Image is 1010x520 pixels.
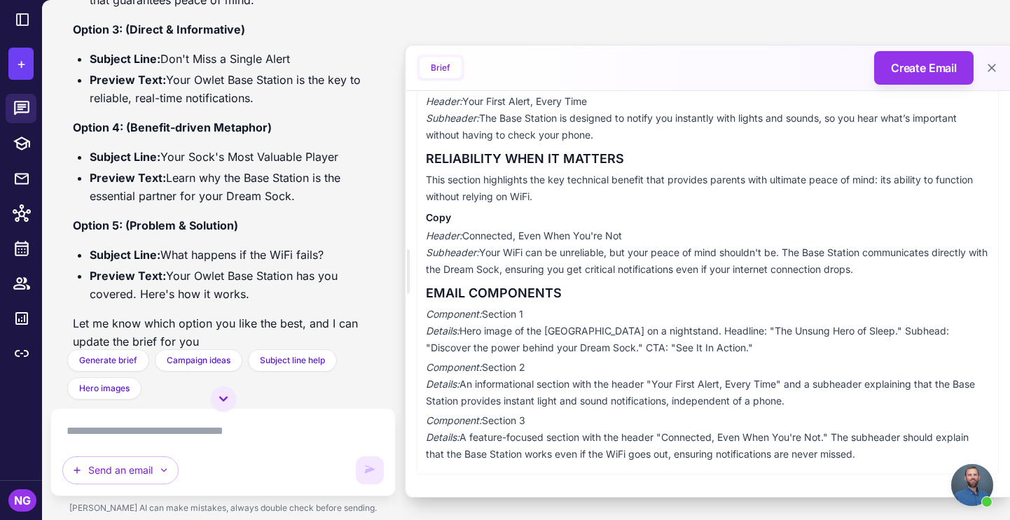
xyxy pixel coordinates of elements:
[426,361,482,373] em: Component:
[426,149,990,169] h3: RELIABILITY WHEN IT MATTERS
[426,431,459,443] em: Details:
[426,211,990,225] h4: Copy
[50,496,396,520] div: [PERSON_NAME] AI can make mistakes, always double check before sending.
[67,349,149,372] button: Generate brief
[260,354,325,367] span: Subject line help
[426,95,462,107] em: Header:
[426,112,479,124] em: Subheader:
[90,52,160,66] strong: Subject Line:
[8,48,34,80] button: +
[426,414,482,426] em: Component:
[90,248,160,262] strong: Subject Line:
[426,308,482,320] em: Component:
[891,59,957,76] span: Create Email
[951,464,993,506] a: Open chat
[8,489,36,512] div: NG
[426,283,990,303] h3: EMAIL COMPONENTS
[90,269,166,283] strong: Preview Text:
[90,73,166,87] strong: Preview Text:
[90,148,373,166] li: Your Sock's Most Valuable Player
[90,246,373,264] li: What happens if the WiFi fails?
[155,349,242,372] button: Campaign ideas
[90,267,373,303] li: Your Owlet Base Station has you covered. Here's how it works.
[426,246,479,258] em: Subheader:
[426,227,990,278] p: Connected, Even When You're Not Your WiFi can be unreliable, but your peace of mind shouldn't be....
[90,150,160,164] strong: Subject Line:
[73,218,238,232] strong: Option 5: (Problem & Solution)
[17,53,26,74] span: +
[90,169,373,205] li: Learn why the Base Station is the essential partner for your Dream Sock.
[426,306,990,356] p: Section 1 Hero image of the [GEOGRAPHIC_DATA] on a nightstand. Headline: "The Unsung Hero of Slee...
[167,354,230,367] span: Campaign ideas
[420,57,462,78] button: Brief
[73,22,245,36] strong: Option 3: (Direct & Informative)
[426,93,990,143] p: Your First Alert, Every Time The Base Station is designed to notify you instantly with lights and...
[90,71,373,107] li: Your Owlet Base Station is the key to reliable, real-time notifications.
[874,51,974,85] button: Create Email
[79,382,130,395] span: Hero images
[90,171,166,185] strong: Preview Text:
[426,412,990,463] p: Section 3 A feature-focused section with the header "Connected, Even When You're Not." The subhea...
[426,230,462,241] em: Header:
[426,378,459,390] em: Details:
[79,354,137,367] span: Generate brief
[62,456,179,484] button: Send an email
[90,50,373,68] li: Don't Miss a Single Alert
[248,349,337,372] button: Subject line help
[426,359,990,409] p: Section 2 An informational section with the header "Your First Alert, Every Time" and a subheader...
[426,171,990,205] p: This section highlights the key technical benefit that provides parents with ultimate peace of mi...
[67,377,141,400] button: Hero images
[73,314,373,351] p: Let me know which option you like the best, and I can update the brief for you
[426,325,459,337] em: Details:
[73,120,272,134] strong: Option 4: (Benefit-driven Metaphor)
